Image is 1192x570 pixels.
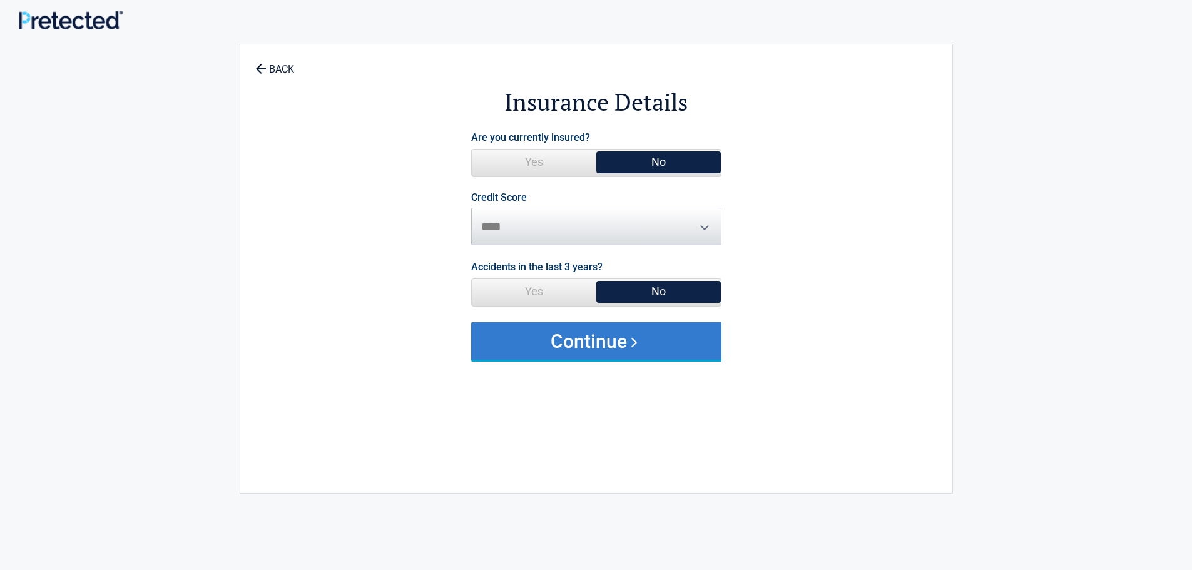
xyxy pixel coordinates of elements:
[471,322,721,360] button: Continue
[253,53,297,74] a: BACK
[471,129,590,146] label: Are you currently insured?
[596,279,721,304] span: No
[472,150,596,175] span: Yes
[19,11,123,29] img: Main Logo
[472,279,596,304] span: Yes
[596,150,721,175] span: No
[309,86,884,118] h2: Insurance Details
[471,193,527,203] label: Credit Score
[471,258,603,275] label: Accidents in the last 3 years?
